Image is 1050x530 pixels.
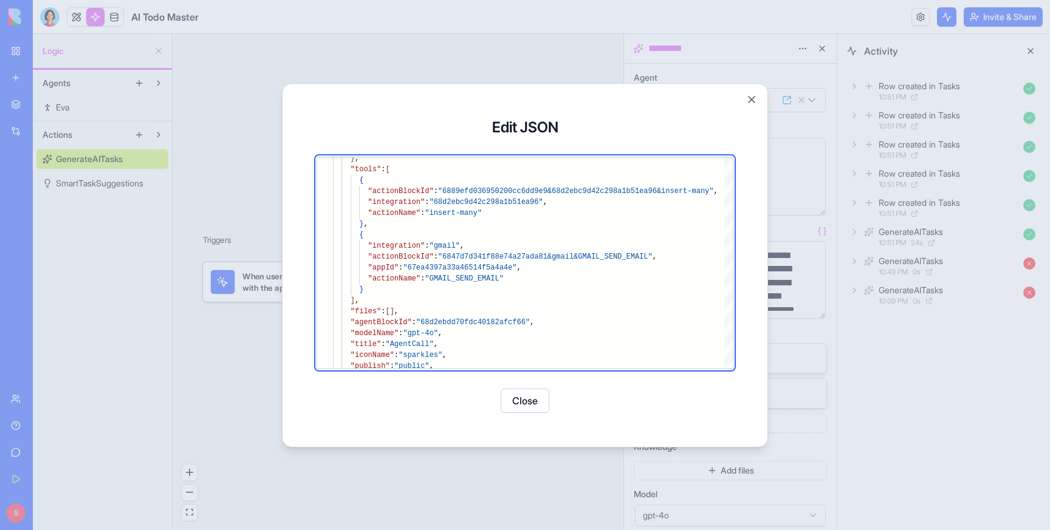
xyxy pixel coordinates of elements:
[412,318,416,327] span: :
[429,362,433,370] span: ,
[355,296,359,305] span: ,
[394,351,399,359] span: :
[351,307,381,316] span: "files"
[355,154,359,163] span: ,
[368,209,420,217] span: "actionName"
[359,220,363,228] span: }
[429,198,543,206] span: "68d2ebc9d42c298a1b51ea96"
[530,318,534,327] span: ,
[434,340,438,348] span: ,
[359,285,363,294] span: }
[385,165,389,174] span: [
[359,231,363,239] span: {
[381,307,385,316] span: :
[368,187,434,195] span: "actionBlockId"
[368,274,420,283] span: "actionName"
[359,176,363,185] span: {
[657,187,714,195] span: &insert-many"
[351,318,412,327] span: "agentBlockId"
[442,351,447,359] span: ,
[385,340,433,348] span: "AgentCall"
[714,187,718,195] span: ,
[390,307,394,316] span: ]
[351,154,355,163] span: }
[351,296,355,305] span: ]
[351,165,381,174] span: "tools"
[434,187,438,195] span: :
[438,187,657,195] span: "6889efd036950200cc6dd9e9&68d2ebc9d42c298a1b51ea96
[425,209,482,217] span: "insert-many"
[368,253,434,261] span: "actionBlockId"
[368,198,425,206] span: "integration"
[403,263,516,272] span: "67ea4397a33a46514f5a4a4e"
[385,307,389,316] span: [
[420,209,425,217] span: :
[653,253,657,261] span: ,
[399,351,442,359] span: "sparkles"
[516,263,521,272] span: ,
[434,253,438,261] span: :
[425,198,429,206] span: :
[368,242,425,250] span: "integration"
[351,362,390,370] span: "publish"
[438,253,653,261] span: "6847d7d341f88e74a27ada81&gmail&GMAIL_SEND_EMAIL"
[543,198,547,206] span: ,
[420,274,425,283] span: :
[438,329,442,338] span: ,
[394,362,430,370] span: "public"
[381,340,385,348] span: :
[399,329,403,338] span: :
[425,274,504,283] span: "GMAIL_SEND_EMAIL"
[351,340,381,348] span: "title"
[351,351,394,359] span: "iconName"
[381,165,385,174] span: :
[429,242,459,250] span: "gmail"
[390,362,394,370] span: :
[363,220,368,228] span: ,
[351,329,399,338] span: "modelName"
[403,329,438,338] span: "gpt-4o"
[368,263,399,272] span: "appId"
[394,307,399,316] span: ,
[317,118,733,137] h3: Edit JSON
[399,263,403,272] span: :
[746,93,758,106] button: Close
[425,242,429,250] span: :
[501,389,549,413] button: Close
[460,242,464,250] span: ,
[416,318,530,327] span: "68d2ebdd70fdc40182afcf66"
